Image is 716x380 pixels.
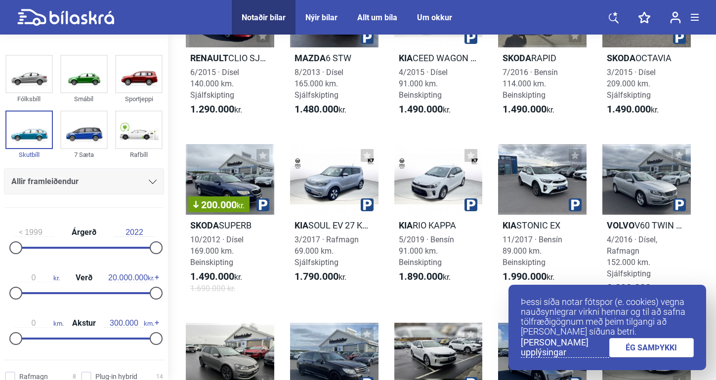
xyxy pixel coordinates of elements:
b: 1.790.000 [295,270,338,282]
b: Kia [503,220,516,230]
span: kr. [108,273,154,282]
span: kr. [399,271,451,283]
span: 8/2013 · Dísel 165.000 km. Sjálfskipting [295,68,343,100]
img: parking.png [361,31,374,44]
span: km. [104,319,154,328]
span: 3/2017 · Rafmagn 69.000 km. Sjálfskipting [295,235,359,267]
h2: CLIO SJÁLFSKIPTUR [186,52,274,64]
h2: RIO KAPPA [394,220,483,231]
span: kr. [190,104,242,115]
div: Rafbíll [115,149,163,160]
div: Skutbíll [5,149,53,160]
b: Kia [399,220,413,230]
span: kr. [295,104,346,115]
img: parking.png [464,31,477,44]
h2: SUPERB [186,220,274,231]
span: 3/2015 · Dísel 209.000 km. Sjálfskipting [607,68,656,100]
a: KiaSOUL EV 27 KWH3/2017 · Rafmagn69.000 km. Sjálfskipting1.790.000kr. [290,144,379,303]
a: 200.000kr.SkodaSUPERB10/2012 · Dísel169.000 km. Beinskipting1.490.000kr.1.690.000 kr. [186,144,274,303]
b: Mazda [295,53,326,63]
b: 1.490.000 [399,103,443,115]
span: kr. [503,271,554,283]
b: 1.490.000 [607,103,651,115]
h2: RAPID [498,52,587,64]
span: 1.690.000 kr. [190,283,235,294]
span: kr. [607,282,659,294]
span: kr. [295,271,346,283]
div: 7 Sæta [60,149,108,160]
span: 200.000 [193,200,245,210]
a: Allt um bíla [357,13,397,22]
span: 11/2017 · Bensín 89.000 km. Beinskipting [503,235,562,267]
b: Volvo [607,220,634,230]
span: 4/2015 · Dísel 91.000 km. Beinskipting [399,68,448,100]
img: user-login.svg [670,11,681,24]
span: 7/2016 · Bensín 114.000 km. Beinskipting [503,68,558,100]
img: parking.png [569,198,582,211]
span: km. [14,319,64,328]
span: kr. [607,104,659,115]
div: Smábíl [60,93,108,105]
h2: 6 STW [290,52,379,64]
h2: SOUL EV 27 KWH [290,220,379,231]
div: Sportjeppi [115,93,163,105]
b: 1.490.000 [503,103,547,115]
img: parking.png [673,198,686,211]
b: 1.480.000 [295,103,338,115]
span: Akstur [70,319,98,327]
span: kr. [399,104,451,115]
p: Þessi síða notar fótspor (e. cookies) vegna nauðsynlegrar virkni hennar og til að safna tölfræðig... [521,297,694,337]
b: Skoda [503,53,531,63]
b: Skoda [607,53,635,63]
a: KiaSTONIC EX11/2017 · Bensín89.000 km. Beinskipting1.990.000kr. [498,144,587,303]
a: Um okkur [417,13,452,22]
h2: OCTAVIA [602,52,691,64]
b: Kia [295,220,308,230]
span: 10/2012 · Dísel 169.000 km. Beinskipting [190,235,244,267]
h2: CEED WAGON LX [394,52,483,64]
b: 1.490.000 [190,270,234,282]
a: Notaðir bílar [242,13,286,22]
a: VolvoV60 TWIN ENGINE D5 INSCRIPTION PHEV4/2016 · Dísel, Rafmagn152.000 km. Sjálfskipting2.390.000kr. [602,144,691,303]
img: parking.png [361,198,374,211]
b: 2.390.000 [607,282,651,294]
span: 4/2016 · Dísel, Rafmagn 152.000 km. Sjálfskipting [607,235,657,278]
a: ÉG SAMÞYKKI [609,338,694,357]
b: Skoda [190,220,219,230]
span: kr. [503,104,554,115]
b: Kia [399,53,413,63]
span: 5/2019 · Bensín 91.000 km. Beinskipting [399,235,454,267]
div: Fólksbíll [5,93,53,105]
span: Allir framleiðendur [11,175,79,189]
a: KiaRIO KAPPA5/2019 · Bensín91.000 km. Beinskipting1.890.000kr. [394,144,483,303]
img: parking.png [256,198,269,211]
b: 1.890.000 [399,270,443,282]
span: Verð [73,274,95,282]
a: [PERSON_NAME] upplýsingar [521,338,609,358]
img: parking.png [464,198,477,211]
b: 1.290.000 [190,103,234,115]
a: Nýir bílar [305,13,337,22]
span: kr. [237,201,245,210]
span: Árgerð [69,228,99,236]
b: 1.990.000 [503,270,547,282]
span: 6/2015 · Dísel 140.000 km. Sjálfskipting [190,68,239,100]
b: Renault [190,53,228,63]
span: kr. [190,271,242,283]
h2: V60 TWIN ENGINE D5 INSCRIPTION PHEV [602,220,691,231]
h2: STONIC EX [498,220,587,231]
img: parking.png [673,31,686,44]
span: kr. [14,273,60,282]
